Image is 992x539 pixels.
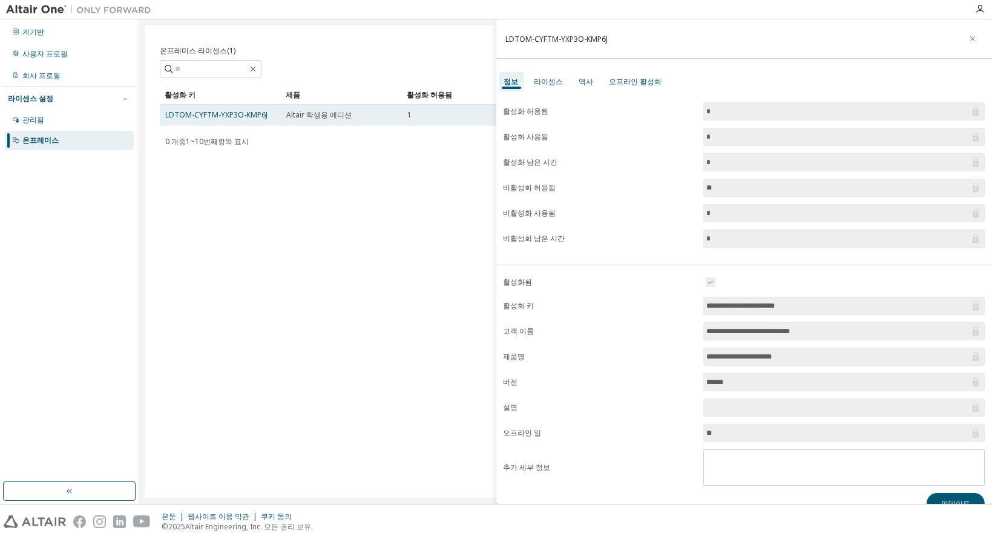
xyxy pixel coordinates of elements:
[504,157,558,167] font: 활성화 남은 시간
[73,515,86,528] img: facebook.svg
[186,136,190,147] font: 1
[188,511,249,521] font: 웹사이트 이용 약관
[941,498,970,509] font: 업데이트
[8,93,53,104] font: 라이센스 설정
[504,233,565,243] font: 비활성화 남은 시간
[504,76,519,87] font: 정보
[504,377,518,387] font: 버전
[407,90,452,100] font: 활성화 허용됨
[22,48,68,59] font: 사용자 프로필
[927,493,985,514] button: 업데이트
[609,76,662,87] font: 오프라인 활성화
[579,76,594,87] font: 역사
[504,326,534,336] font: 고객 이름
[165,90,195,100] font: 활성화 키
[162,511,176,521] font: 은둔
[506,34,608,44] font: LDTOM-CYFTM-YXP3O-KMP6J
[22,135,59,145] font: 온프레미스
[504,402,518,412] font: 설명
[504,277,533,287] font: 활성화됨
[504,351,525,362] font: 제품명
[179,136,186,147] font: 중
[218,136,249,147] font: 항목 표시
[286,110,352,120] font: Altair 학생용 에디션
[504,208,556,218] font: 비활성화 사용됨
[22,70,61,81] font: 회사 프로필
[190,136,195,147] font: ~
[504,182,556,193] font: 비활성화 허용됨
[504,428,542,438] font: 오프라인 일
[113,515,126,528] img: linkedin.svg
[165,136,179,147] font: 0 개
[22,27,44,37] font: 계기반
[534,76,563,87] font: 라이센스
[93,515,106,528] img: instagram.svg
[133,515,151,528] img: youtube.svg
[261,511,292,521] font: 쿠키 동의
[504,462,551,472] font: 추가 세부 정보
[504,300,534,311] font: 활성화 키
[504,106,549,116] font: 활성화 허용됨
[160,45,235,56] font: 온프레미스 라이센스(1)
[407,110,412,120] font: 1
[185,521,313,532] font: Altair Engineering, Inc. 모든 권리 보유.
[286,90,300,100] font: 제품
[162,521,168,532] font: ©
[168,521,185,532] font: 2025
[504,131,549,142] font: 활성화 사용됨
[4,515,66,528] img: altair_logo.svg
[6,4,157,16] img: 알타이르 원
[165,110,268,120] font: LDTOM-CYFTM-YXP3O-KMP6J
[22,114,44,125] font: 관리됨
[195,136,218,147] font: 10번째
